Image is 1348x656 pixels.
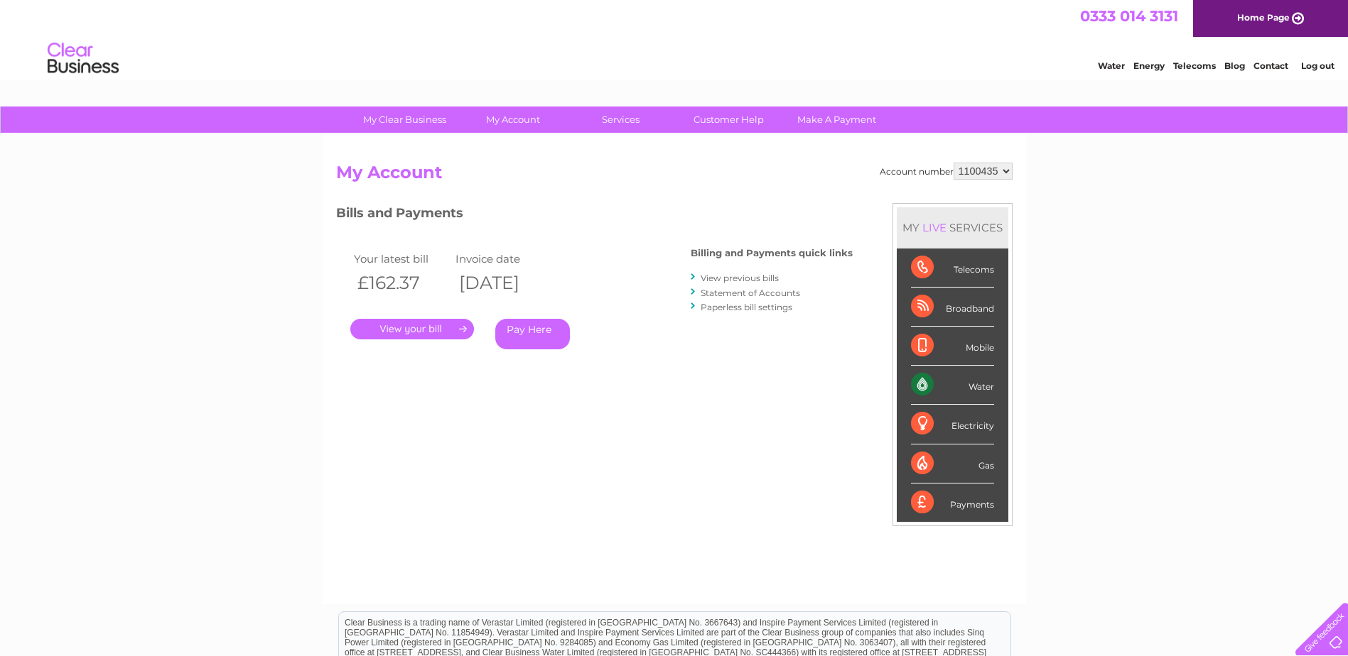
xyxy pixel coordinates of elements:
[454,106,571,133] a: My Account
[911,405,994,444] div: Electricity
[452,249,554,268] td: Invoice date
[911,288,994,327] div: Broadband
[339,8,1010,69] div: Clear Business is a trading name of Verastar Limited (registered in [GEOGRAPHIC_DATA] No. 3667643...
[911,248,994,288] div: Telecoms
[1080,7,1178,25] a: 0333 014 3131
[350,249,453,268] td: Your latest bill
[670,106,787,133] a: Customer Help
[495,319,570,349] a: Pay Here
[452,268,554,297] th: [DATE]
[562,106,679,133] a: Services
[911,483,994,522] div: Payments
[346,106,463,133] a: My Clear Business
[701,273,779,283] a: View previous bills
[880,163,1013,180] div: Account number
[1224,60,1245,71] a: Blog
[47,37,119,80] img: logo.png
[778,106,895,133] a: Make A Payment
[1301,60,1334,71] a: Log out
[1253,60,1288,71] a: Contact
[1098,60,1125,71] a: Water
[350,319,474,339] a: .
[701,288,800,298] a: Statement of Accounts
[911,444,994,483] div: Gas
[897,207,1008,248] div: MY SERVICES
[920,221,949,234] div: LIVE
[350,268,453,297] th: £162.37
[336,203,853,228] h3: Bills and Payments
[691,248,853,258] h4: Billing and Payments quick links
[336,163,1013,190] h2: My Account
[911,366,994,405] div: Water
[701,302,792,312] a: Paperless bill settings
[1133,60,1165,71] a: Energy
[911,327,994,366] div: Mobile
[1173,60,1216,71] a: Telecoms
